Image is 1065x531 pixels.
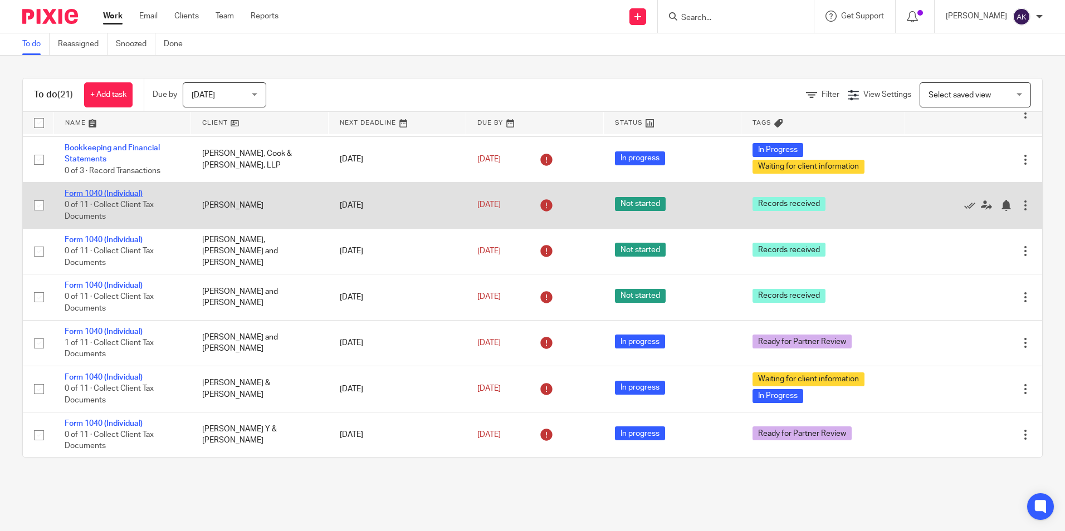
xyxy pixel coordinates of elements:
td: [PERSON_NAME] Y & [PERSON_NAME] [191,412,329,458]
a: Work [103,11,123,22]
td: [DATE] [329,228,466,274]
span: [DATE] [477,431,501,439]
td: [PERSON_NAME] and [PERSON_NAME] [191,320,329,366]
span: In progress [615,151,665,165]
span: [DATE] [477,155,501,163]
a: Form 1040 (Individual) [65,190,143,198]
input: Search [680,13,780,23]
a: Form 1040 (Individual) [65,373,143,381]
a: Form 1040 (Individual) [65,282,143,289]
span: Waiting for client information [753,160,864,174]
span: [DATE] [477,339,501,347]
span: 0 of 11 · Collect Client Tax Documents [65,201,154,221]
span: 0 of 3 · Record Transactions [65,167,160,175]
a: Snoozed [116,33,155,55]
span: Records received [753,289,825,303]
p: [PERSON_NAME] [946,11,1007,22]
span: In progress [615,335,665,348]
a: To do [22,33,50,55]
span: In Progress [753,389,803,403]
span: In Progress [753,143,803,157]
a: Form 1040 (Individual) [65,420,143,427]
td: [DATE] [329,366,466,412]
a: Reassigned [58,33,108,55]
span: Not started [615,289,666,303]
span: Tags [753,120,771,126]
a: + Add task [84,82,133,107]
td: [PERSON_NAME] [191,183,329,228]
td: [PERSON_NAME], [PERSON_NAME] and [PERSON_NAME] [191,228,329,274]
a: Form 1040 (Individual) [65,328,143,336]
span: Records received [753,197,825,211]
span: Waiting for client information [753,372,864,386]
a: Clients [174,11,199,22]
img: svg%3E [1013,8,1030,26]
span: View Settings [863,91,911,99]
span: [DATE] [477,247,501,255]
a: Done [164,33,191,55]
td: [DATE] [329,183,466,228]
a: Email [139,11,158,22]
h1: To do [34,89,73,101]
span: Ready for Partner Review [753,426,852,440]
span: 0 of 11 · Collect Client Tax Documents [65,293,154,313]
span: Select saved view [929,91,991,99]
span: Records received [753,243,825,257]
span: Not started [615,197,666,211]
td: [PERSON_NAME] and [PERSON_NAME] [191,274,329,320]
span: [DATE] [192,91,215,99]
span: Filter [822,91,839,99]
span: (21) [57,90,73,99]
td: [PERSON_NAME], Cook & [PERSON_NAME], LLP [191,136,329,182]
span: Get Support [841,12,884,20]
td: [DATE] [329,412,466,458]
span: 0 of 11 · Collect Client Tax Documents [65,385,154,405]
span: In progress [615,426,665,440]
a: Reports [251,11,279,22]
p: Due by [153,89,177,100]
span: Ready for Partner Review [753,335,852,348]
span: 0 of 11 · Collect Client Tax Documents [65,431,154,450]
span: [DATE] [477,293,501,301]
span: [DATE] [477,385,501,393]
td: [DATE] [329,274,466,320]
a: Mark as done [964,200,981,211]
td: [DATE] [329,320,466,366]
td: [DATE] [329,136,466,182]
a: Form 1040 (Individual) [65,236,143,244]
a: Bookkeeping and Financial Statements [65,144,160,163]
td: [PERSON_NAME] & [PERSON_NAME] [191,366,329,412]
a: Team [216,11,234,22]
span: 1 of 11 · Collect Client Tax Documents [65,339,154,358]
span: [DATE] [477,201,501,209]
span: In progress [615,381,665,395]
span: Not started [615,243,666,257]
img: Pixie [22,9,78,24]
span: 0 of 11 · Collect Client Tax Documents [65,247,154,267]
